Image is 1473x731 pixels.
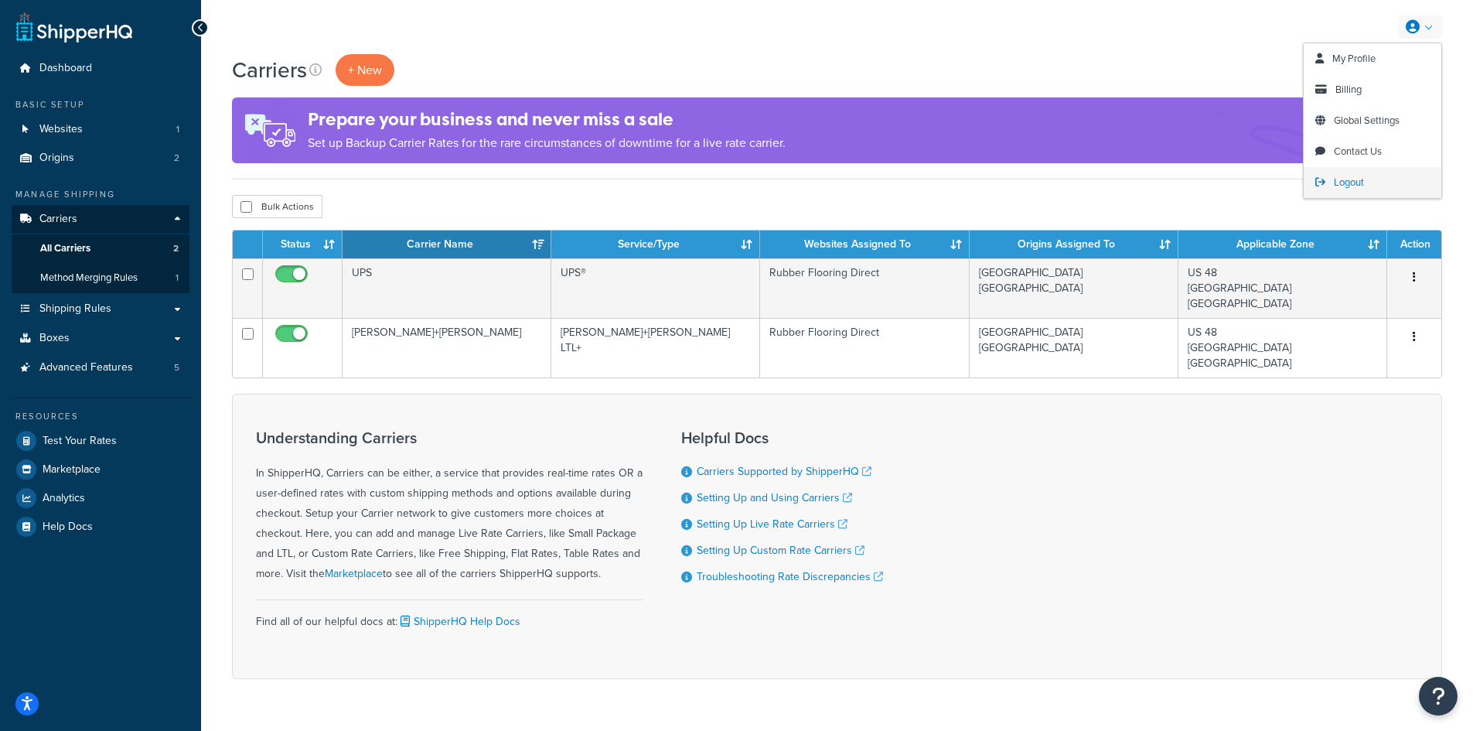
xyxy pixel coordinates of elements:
li: Method Merging Rules [12,264,189,292]
th: Carrier Name: activate to sort column ascending [343,231,551,258]
li: Advanced Features [12,354,189,382]
h3: Understanding Carriers [256,429,643,446]
img: ad-rules-rateshop-fe6ec290ccb7230408bd80ed9643f0289d75e0ffd9eb532fc0e269fcd187b520.png [232,97,308,163]
a: Logout [1304,167,1441,198]
div: Basic Setup [12,98,189,111]
span: Boxes [39,332,70,345]
td: [GEOGRAPHIC_DATA] [GEOGRAPHIC_DATA] [970,318,1178,377]
a: Marketplace [12,456,189,483]
a: Test Your Rates [12,427,189,455]
th: Origins Assigned To: activate to sort column ascending [970,231,1178,258]
span: 2 [174,152,179,165]
td: [PERSON_NAME]+[PERSON_NAME] [343,318,551,377]
a: Analytics [12,484,189,512]
span: 5 [174,361,179,374]
a: Advanced Features 5 [12,354,189,382]
span: Origins [39,152,74,165]
div: Find all of our helpful docs at: [256,599,643,632]
span: Marketplace [43,463,101,477]
td: US 48 [GEOGRAPHIC_DATA] [GEOGRAPHIC_DATA] [1178,258,1387,318]
a: Help Docs [12,513,189,541]
a: Contact Us [1304,136,1441,167]
span: Global Settings [1334,113,1400,128]
li: Origins [12,144,189,173]
button: Bulk Actions [232,195,322,218]
span: Test Your Rates [43,435,117,448]
a: My Profile [1304,43,1441,74]
a: Setting Up and Using Carriers [697,490,852,506]
a: Websites 1 [12,115,189,144]
h1: Carriers [232,55,307,85]
h4: Prepare your business and never miss a sale [308,107,786,132]
a: Dashboard [12,54,189,83]
th: Status: activate to sort column ascending [263,231,343,258]
div: Manage Shipping [12,188,189,201]
span: Advanced Features [39,361,133,374]
th: Action [1387,231,1441,258]
td: UPS® [551,258,760,318]
span: Help Docs [43,521,93,534]
span: Carriers [39,213,77,226]
a: Marketplace [325,565,383,582]
span: All Carriers [40,242,90,255]
h3: Helpful Docs [681,429,883,446]
span: Dashboard [39,62,92,75]
span: Method Merging Rules [40,272,138,285]
button: + New [336,54,394,86]
span: 1 [176,272,179,285]
span: My Profile [1332,51,1376,66]
a: Boxes [12,324,189,353]
button: Open Resource Center [1419,677,1458,716]
a: Method Merging Rules 1 [12,264,189,292]
span: 1 [176,123,179,136]
span: Websites [39,123,83,136]
li: Carriers [12,205,189,293]
span: Billing [1335,82,1362,97]
a: ShipperHQ Help Docs [397,613,520,630]
a: Setting Up Custom Rate Carriers [697,542,864,558]
a: Origins 2 [12,144,189,173]
a: All Carriers 2 [12,234,189,263]
td: Rubber Flooring Direct [760,258,969,318]
span: Contact Us [1334,144,1382,159]
span: Analytics [43,492,85,505]
a: ShipperHQ Home [16,12,132,43]
td: UPS [343,258,551,318]
li: All Carriers [12,234,189,263]
a: Global Settings [1304,105,1441,136]
td: [GEOGRAPHIC_DATA] [GEOGRAPHIC_DATA] [970,258,1178,318]
span: 2 [173,242,179,255]
th: Websites Assigned To: activate to sort column ascending [760,231,969,258]
div: In ShipperHQ, Carriers can be either, a service that provides real-time rates OR a user-defined r... [256,429,643,584]
a: Carriers [12,205,189,234]
span: Shipping Rules [39,302,111,316]
a: Setting Up Live Rate Carriers [697,516,847,532]
a: Shipping Rules [12,295,189,323]
a: Billing [1304,74,1441,105]
p: Set up Backup Carrier Rates for the rare circumstances of downtime for a live rate carrier. [308,132,786,154]
th: Applicable Zone: activate to sort column ascending [1178,231,1387,258]
td: US 48 [GEOGRAPHIC_DATA] [GEOGRAPHIC_DATA] [1178,318,1387,377]
li: Websites [12,115,189,144]
td: Rubber Flooring Direct [760,318,969,377]
div: Resources [12,410,189,423]
th: Service/Type: activate to sort column ascending [551,231,760,258]
td: [PERSON_NAME]+[PERSON_NAME] LTL+ [551,318,760,377]
a: Carriers Supported by ShipperHQ [697,463,871,480]
span: Logout [1334,175,1364,190]
a: Troubleshooting Rate Discrepancies [697,569,883,585]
